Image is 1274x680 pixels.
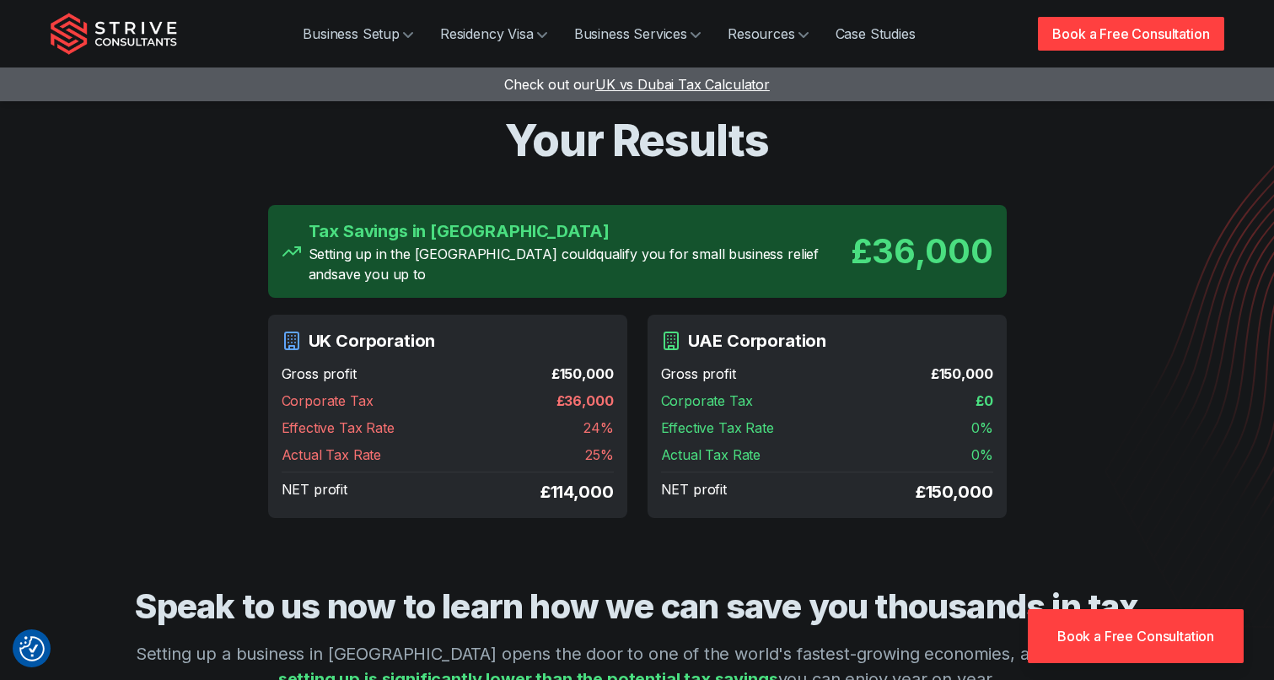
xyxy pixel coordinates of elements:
[282,479,347,505] span: NET profit
[971,445,993,465] span: 0 %
[282,391,374,411] span: Corporate Tax
[309,219,851,244] h3: Tax Savings in [GEOGRAPHIC_DATA]
[282,418,395,438] span: Effective Tax Rate
[976,391,993,411] span: £ 0
[688,328,827,353] h3: UAE Corporation
[971,418,993,438] span: 0 %
[282,445,382,465] span: Actual Tax Rate
[1028,609,1244,663] a: Book a Free Consultation
[714,17,822,51] a: Resources
[551,364,614,384] span: £ 150,000
[19,636,45,661] img: Revisit consent button
[561,17,714,51] a: Business Services
[51,13,177,55] img: Strive Consultants
[504,76,770,93] a: Check out ourUK vs Dubai Tax Calculator
[661,391,753,411] span: Corporate Tax
[822,17,929,51] a: Case Studies
[661,418,774,438] span: Effective Tax Rate
[289,17,427,51] a: Business Setup
[916,479,993,505] span: £ 150,000
[309,244,851,284] p: Setting up in the [GEOGRAPHIC_DATA] could qualify you for small business relief and save you up to
[583,418,614,438] span: 24 %
[427,17,561,51] a: Residency Visa
[118,113,1157,168] h1: Your Results
[556,391,614,411] span: £ 36,000
[118,586,1157,628] h2: Speak to us now to learn how we can save you thousands in tax
[585,445,614,465] span: 25 %
[931,364,993,384] span: £ 150,000
[595,76,770,93] span: UK vs Dubai Tax Calculator
[309,328,436,353] h3: UK Corporation
[540,479,614,505] span: £ 114,000
[661,364,736,384] span: Gross profit
[661,479,727,505] span: NET profit
[1038,17,1223,51] a: Book a Free Consultation
[851,226,993,277] div: £ 36,000
[282,364,357,384] span: Gross profit
[661,445,761,465] span: Actual Tax Rate
[19,636,45,661] button: Consent Preferences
